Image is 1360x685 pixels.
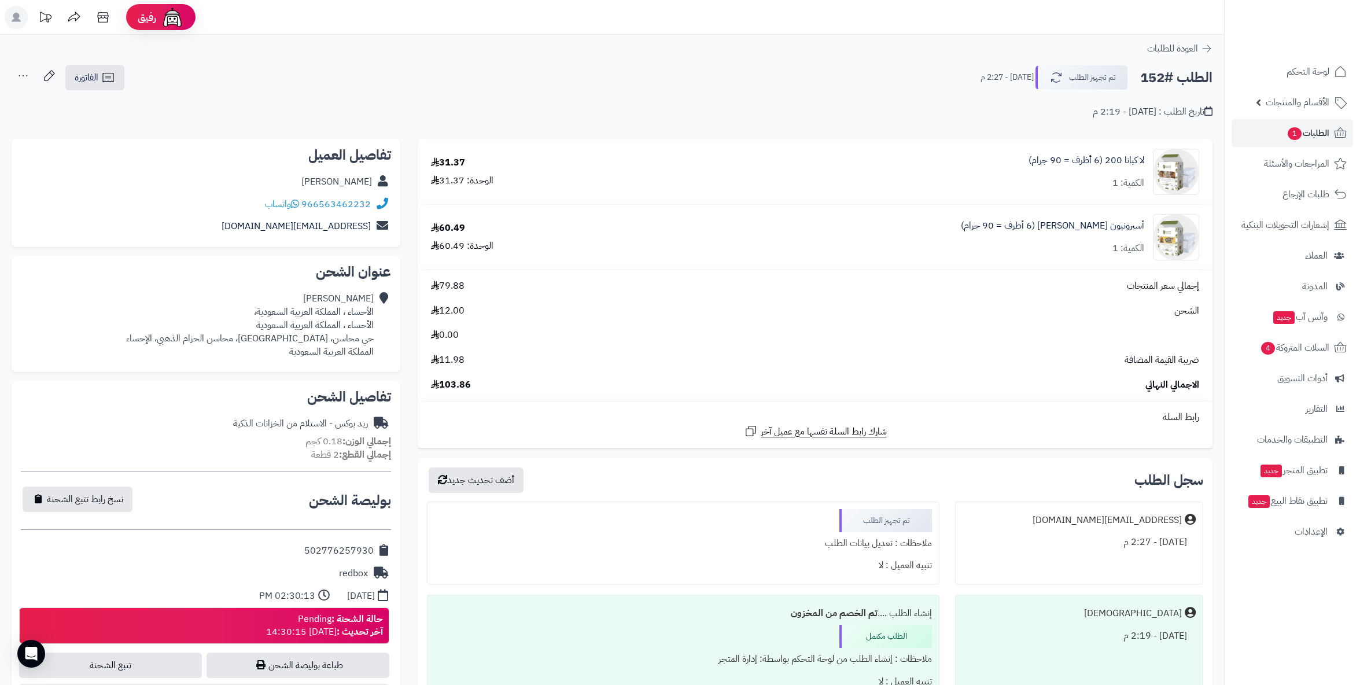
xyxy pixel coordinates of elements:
[21,390,391,404] h2: تفاصيل الشحن
[17,640,45,668] div: Open Intercom Messenger
[75,71,98,84] span: الفاتورة
[1260,340,1329,356] span: السلات المتروكة
[1295,524,1328,540] span: الإعدادات
[21,148,391,162] h2: تفاصيل العميل
[1147,42,1212,56] a: العودة للطلبات
[431,156,465,170] div: 31.37
[1306,401,1328,417] span: التقارير
[1287,64,1329,80] span: لوحة التحكم
[1281,9,1349,33] img: logo-2.png
[1232,364,1353,392] a: أدوات التسويق
[744,424,887,439] a: شارك رابط السلة نفسها مع عميل آخر
[304,544,374,558] div: 502776257930
[981,72,1034,83] small: [DATE] - 2:27 م
[1232,487,1353,515] a: تطبيق نقاط البيعجديد
[1232,242,1353,270] a: العملاء
[1277,370,1328,386] span: أدوات التسويق
[126,292,374,358] div: [PERSON_NAME] الأحساء ، المملكة العربية السعودية، الأحساء ، المملكة العربية السعودية حي محاسن، [G...
[431,378,471,392] span: 103.86
[1035,65,1128,90] button: تم تجهيز الطلب
[839,509,932,532] div: تم تجهيز الطلب
[1247,493,1328,509] span: تطبيق نقاط البيع
[23,487,132,512] button: نسخ رابط تتبع الشحنة
[1232,272,1353,300] a: المدونة
[1232,395,1353,423] a: التقارير
[19,653,202,678] a: تتبع الشحنة
[309,494,391,507] h2: بوليصة الشحن
[1305,248,1328,264] span: العملاء
[1232,150,1353,178] a: المراجعات والأسئلة
[434,554,932,577] div: تنبيه العميل : لا
[1257,432,1328,448] span: التطبيقات والخدمات
[1282,186,1329,202] span: طلبات الإرجاع
[1232,303,1353,331] a: وآتس آبجديد
[1093,105,1212,119] div: تاريخ الطلب : [DATE] - 2:19 م
[434,648,932,671] div: ملاحظات : إنشاء الطلب من لوحة التحكم بواسطة: إدارة المتجر
[1134,473,1203,487] h3: سجل الطلب
[301,197,371,211] a: 966563462232
[1153,149,1199,195] img: 1756560206-la%20cabana-90x90.webp
[431,353,465,367] span: 11.98
[431,240,493,253] div: الوحدة: 60.49
[1174,304,1199,318] span: الشحن
[1248,495,1270,508] span: جديد
[1232,518,1353,546] a: الإعدادات
[311,448,391,462] small: 2 قطعة
[1241,217,1329,233] span: إشعارات التحويلات البنكية
[1112,242,1144,255] div: الكمية: 1
[431,222,465,235] div: 60.49
[337,625,383,639] strong: آخر تحديث :
[266,613,383,639] div: Pending [DATE] 14:30:15
[1232,119,1353,147] a: الطلبات1
[1125,353,1199,367] span: ضريبة القيمة المضافة
[963,531,1196,554] div: [DATE] - 2:27 م
[138,10,156,24] span: رفيق
[1029,154,1144,167] a: لا كبانا 200 (6 أظرف = 90 جرام)
[305,434,391,448] small: 0.18 كجم
[431,329,459,342] span: 0.00
[1302,278,1328,294] span: المدونة
[1147,42,1198,56] span: العودة للطلبات
[1273,311,1295,324] span: جديد
[1033,514,1182,527] div: [EMAIL_ADDRESS][DOMAIN_NAME]
[761,425,887,439] span: شارك رابط السلة نفسها مع عميل آخر
[431,304,465,318] span: 12.00
[161,6,184,29] img: ai-face.png
[1261,465,1282,477] span: جديد
[429,467,524,493] button: أضف تحديث جديد
[331,612,383,626] strong: حالة الشحنة :
[222,219,371,233] a: [EMAIL_ADDRESS][DOMAIN_NAME]
[301,175,372,189] div: [PERSON_NAME]
[431,174,493,187] div: الوحدة: 31.37
[207,653,389,678] a: طباعة بوليصة الشحن
[1145,378,1199,392] span: الاجمالي النهائي
[259,590,315,603] div: 02:30:13 PM
[347,590,375,603] div: [DATE]
[339,567,368,580] div: redbox
[47,492,123,506] span: نسخ رابط تتبع الشحنة
[65,65,124,90] a: الفاتورة
[31,6,60,32] a: تحديثات المنصة
[1232,426,1353,454] a: التطبيقات والخدمات
[839,625,932,648] div: الطلب مكتمل
[1232,456,1353,484] a: تطبيق المتجرجديد
[1153,214,1199,260] img: 1756560323-passion-90x90.webp
[342,434,391,448] strong: إجمالي الوزن:
[1259,462,1328,478] span: تطبيق المتجر
[1127,279,1199,293] span: إجمالي سعر المنتجات
[1266,94,1329,111] span: الأقسام والمنتجات
[1261,341,1276,355] span: 4
[431,279,465,293] span: 79.88
[961,219,1144,233] a: أسبرونيون [PERSON_NAME] (6 أظرف = 90 جرام)
[1232,334,1353,362] a: السلات المتروكة4
[434,602,932,625] div: إنشاء الطلب ....
[1084,607,1182,620] div: [DEMOGRAPHIC_DATA]
[963,625,1196,647] div: [DATE] - 2:19 م
[1232,58,1353,86] a: لوحة التحكم
[1140,66,1212,90] h2: الطلب #152
[422,411,1208,424] div: رابط السلة
[1232,181,1353,208] a: طلبات الإرجاع
[265,197,299,211] a: واتساب
[1232,211,1353,239] a: إشعارات التحويلات البنكية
